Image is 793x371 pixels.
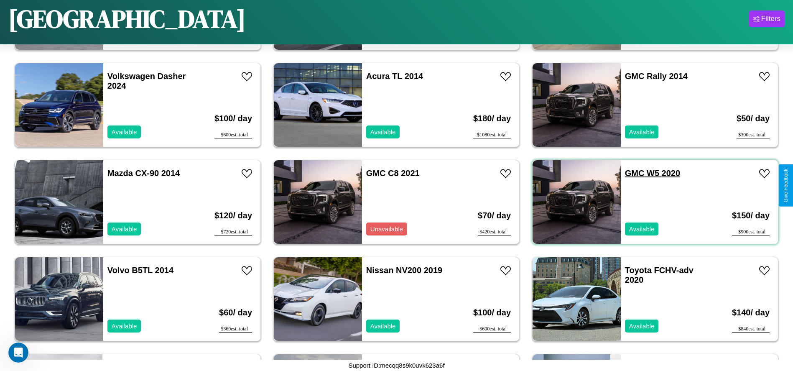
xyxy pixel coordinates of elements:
[737,105,770,132] h3: $ 50 / day
[107,72,186,90] a: Volkswagen Dasher 2024
[737,132,770,138] div: $ 300 est. total
[473,299,511,326] h3: $ 100 / day
[732,326,770,333] div: $ 840 est. total
[732,299,770,326] h3: $ 140 / day
[112,223,137,235] p: Available
[107,169,180,178] a: Mazda CX-90 2014
[214,202,252,229] h3: $ 120 / day
[625,266,694,284] a: Toyota FCHV-adv 2020
[629,126,655,138] p: Available
[625,72,688,81] a: GMC Rally 2014
[214,105,252,132] h3: $ 100 / day
[214,132,252,138] div: $ 600 est. total
[732,229,770,235] div: $ 900 est. total
[761,15,780,23] div: Filters
[8,343,28,363] iframe: Intercom live chat
[112,126,137,138] p: Available
[366,169,420,178] a: GMC C8 2021
[366,72,423,81] a: Acura TL 2014
[732,202,770,229] h3: $ 150 / day
[370,223,403,235] p: Unavailable
[107,266,173,275] a: Volvo B5TL 2014
[219,299,252,326] h3: $ 60 / day
[629,320,655,332] p: Available
[478,202,511,229] h3: $ 70 / day
[473,326,511,333] div: $ 600 est. total
[8,2,246,36] h1: [GEOGRAPHIC_DATA]
[783,169,789,202] div: Give Feedback
[214,229,252,235] div: $ 720 est. total
[112,320,137,332] p: Available
[473,132,511,138] div: $ 1080 est. total
[629,223,655,235] p: Available
[370,320,396,332] p: Available
[370,126,396,138] p: Available
[473,105,511,132] h3: $ 180 / day
[348,360,444,371] p: Support ID: mecqq8s9k0uvk623a6f
[219,326,252,333] div: $ 360 est. total
[478,229,511,235] div: $ 420 est. total
[366,266,442,275] a: Nissan NV200 2019
[749,10,785,27] button: Filters
[625,169,680,178] a: GMC W5 2020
